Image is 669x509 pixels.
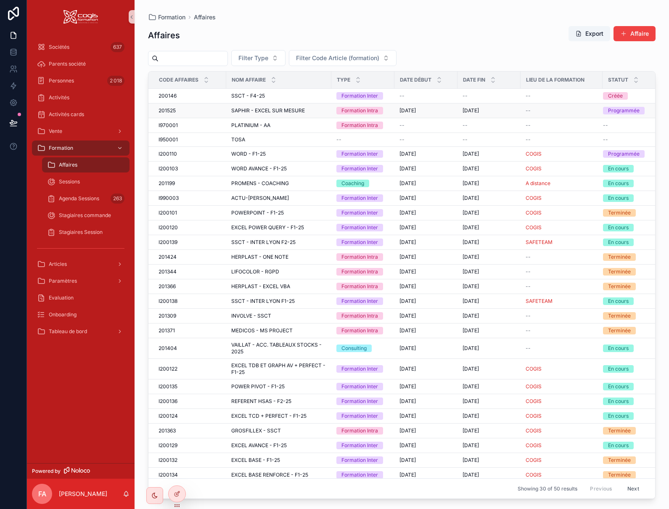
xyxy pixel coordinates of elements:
[463,151,479,157] span: [DATE]
[526,209,598,216] a: COGIS
[231,209,326,216] a: POWERPOINT - F1-25
[336,345,389,352] a: Consulting
[231,283,326,290] a: HERPLAST - EXCEL VBA
[603,209,667,217] a: Terminée
[463,224,516,231] a: [DATE]
[399,151,416,157] span: [DATE]
[463,195,516,201] a: [DATE]
[159,268,177,275] span: 201344
[231,313,271,319] span: INVOLVE - SSCT
[608,194,629,202] div: En cours
[399,107,452,114] a: [DATE]
[336,209,389,217] a: Formation Inter
[159,283,176,290] span: 201366
[336,268,389,276] a: Formation Intra
[159,136,178,143] span: I950001
[231,209,284,216] span: POWERPOINT - F1-25
[463,136,516,143] a: --
[49,111,84,118] span: Activités cards
[526,239,598,246] a: SAFETEAM
[231,342,326,355] a: VAILLAT - ACC. TABLEAUX STOCKS - 2025
[613,26,656,41] button: Affaire
[399,224,416,231] span: [DATE]
[341,194,378,202] div: Formation Inter
[231,107,326,114] a: SAPHIR - EXCEL SUR MESURE
[608,209,631,217] div: Terminée
[463,254,516,260] a: [DATE]
[463,93,516,99] a: --
[231,239,296,246] span: SSCT - INTER LYON F2-25
[526,298,553,305] span: SAFETEAM
[336,107,389,114] a: Formation Intra
[399,254,416,260] span: [DATE]
[526,327,598,334] a: --
[603,283,667,290] a: Terminée
[32,324,130,339] a: Tableau de bord
[603,180,667,187] a: En cours
[159,151,177,157] span: I200110
[463,224,479,231] span: [DATE]
[399,122,405,129] span: --
[526,239,553,246] span: SAFETEAM
[32,73,130,88] a: Personnes2 018
[231,239,326,246] a: SSCT - INTER LYON F2-25
[526,254,598,260] a: --
[32,273,130,289] a: Paramètres
[341,92,378,100] div: Formation Inter
[336,253,389,261] a: Formation Intra
[341,297,378,305] div: Formation Inter
[32,257,130,272] a: Articles
[463,298,479,305] span: [DATE]
[341,253,378,261] div: Formation Intra
[341,107,378,114] div: Formation Intra
[526,224,542,231] span: COGIS
[399,165,452,172] a: [DATE]
[526,136,598,143] a: --
[463,239,516,246] a: [DATE]
[336,180,389,187] a: Coaching
[526,93,598,99] a: --
[49,128,62,135] span: Vente
[463,268,516,275] a: [DATE]
[231,327,326,334] a: MEDICOS - MS PROJECT
[231,136,326,143] a: TOSA
[231,180,289,187] span: PROMENS - COACHING
[159,224,221,231] a: I200120
[159,313,221,319] a: 201309
[32,141,130,156] a: Formation
[526,107,598,114] a: --
[49,294,74,301] span: Evaluation
[608,92,623,100] div: Créée
[194,13,216,21] span: Affaires
[463,209,479,216] span: [DATE]
[526,268,531,275] span: --
[399,93,452,99] a: --
[159,165,221,172] a: I200103
[399,327,452,334] a: [DATE]
[231,224,304,231] span: EXCEL POWER QUERY - F1-25
[289,50,397,66] button: Select Button
[526,224,598,231] a: COGIS
[463,327,516,334] a: [DATE]
[231,283,290,290] span: HERPLAST - EXCEL VBA
[341,327,378,334] div: Formation Intra
[49,94,69,101] span: Activités
[238,54,268,62] span: Filter Type
[399,151,452,157] a: [DATE]
[336,327,389,334] a: Formation Intra
[569,26,610,41] button: Export
[49,77,74,84] span: Personnes
[399,195,452,201] a: [DATE]
[27,34,135,350] div: scrollable content
[526,165,598,172] a: COGIS
[49,311,77,318] span: Onboarding
[341,283,378,290] div: Formation Intra
[159,136,221,143] a: I950001
[463,239,479,246] span: [DATE]
[336,194,389,202] a: Formation Inter
[231,268,279,275] span: LIFOCOLOR - RGPD
[159,268,221,275] a: 201344
[526,165,542,172] a: COGIS
[231,165,326,172] a: WORD AVANCE - F1-25
[526,107,531,114] span: --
